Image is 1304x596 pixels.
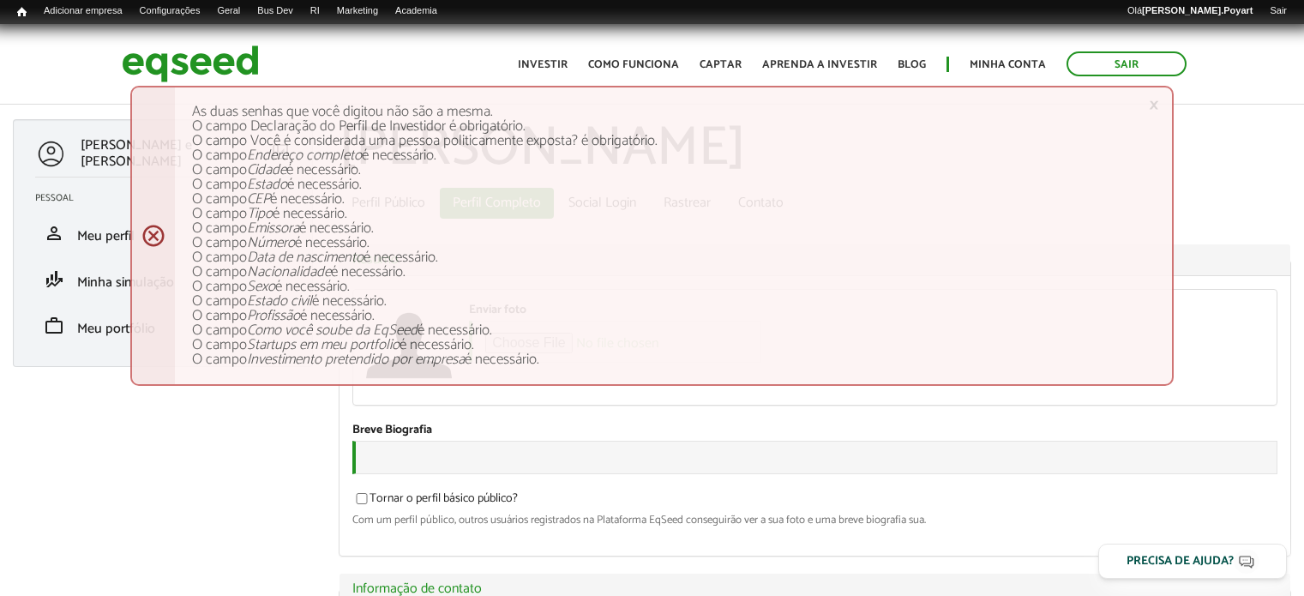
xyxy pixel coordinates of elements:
[192,148,1138,163] li: O campo é necessário.
[17,6,27,18] span: Início
[192,221,1138,236] li: O campo é necessário.
[247,333,400,357] em: Startups em meu portfolio
[192,134,1138,148] li: O campo Você é considerada uma pessoa politicamente exposta? é obrigatório.
[77,271,174,294] span: Minha simulação
[700,59,742,70] a: Captar
[192,119,1138,134] li: O campo Declaração do Perfil de Investidor é obrigatório.
[192,250,1138,265] li: O campo é necessário.
[77,225,135,248] span: Meu perfil
[22,303,303,349] li: Meu portfólio
[247,289,312,313] em: Estado civil
[970,59,1046,70] a: Minha conta
[247,216,299,240] em: Emissora
[192,192,1138,207] li: O campo é necessário.
[35,316,291,336] a: workMeu portfólio
[192,207,1138,221] li: O campo é necessário.
[247,143,362,167] em: Endereço completo
[22,256,303,303] li: Minha simulação
[192,163,1138,178] li: O campo é necessário.
[192,323,1138,338] li: O campo é necessário.
[192,105,1138,119] li: As duas senhas que você digitou não são a mesma.
[192,309,1138,323] li: O campo é necessário.
[247,202,273,226] em: Tipo
[247,347,465,371] em: Investimento pretendido por empresa
[247,245,364,269] em: Data de nascimento
[35,193,303,203] h2: Pessoal
[352,582,1277,596] a: Informação de contato
[352,493,518,510] label: Tornar o perfil básico público?
[352,424,432,436] label: Breve Biografia
[192,280,1138,294] li: O campo é necessário.
[9,4,35,21] a: Início
[192,236,1138,250] li: O campo é necessário.
[588,59,679,70] a: Como funciona
[387,4,446,18] a: Academia
[1119,4,1262,18] a: Olá[PERSON_NAME].Poyart
[328,4,387,18] a: Marketing
[22,210,303,256] li: Meu perfil
[192,178,1138,192] li: O campo é necessário.
[346,493,377,504] input: Tornar o perfil básico público?
[302,4,328,18] a: RI
[35,4,131,18] a: Adicionar empresa
[192,294,1138,309] li: O campo é necessário.
[518,59,568,70] a: Investir
[352,515,1277,526] div: Com um perfil público, outros usuários registrados na Plataforma EqSeed conseguirão ver a sua fot...
[192,352,1138,367] li: O campo é necessário.
[1142,5,1253,15] strong: [PERSON_NAME].Poyart
[35,223,291,244] a: personMeu perfil
[208,4,249,18] a: Geral
[192,265,1138,280] li: O campo é necessário.
[192,338,1138,352] li: O campo é necessário.
[247,187,270,211] em: CEP
[247,231,295,255] em: Número
[77,317,155,340] span: Meu portfólio
[247,172,287,196] em: Estado
[1149,96,1159,114] a: ×
[44,316,64,336] span: work
[1067,51,1187,76] a: Sair
[898,59,926,70] a: Blog
[122,41,259,87] img: EqSeed
[247,158,286,182] em: Cidade
[44,223,64,244] span: person
[35,269,291,290] a: finance_modeMinha simulação
[81,137,271,170] p: [PERSON_NAME] e [PERSON_NAME]
[247,260,331,284] em: Nacionalidade
[247,318,418,342] em: Como você soube da EqSeed
[247,304,300,328] em: Profissão
[762,59,877,70] a: Aprenda a investir
[44,269,64,290] span: finance_mode
[1261,4,1295,18] a: Sair
[131,4,209,18] a: Configurações
[247,274,275,298] em: Sexo
[249,4,302,18] a: Bus Dev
